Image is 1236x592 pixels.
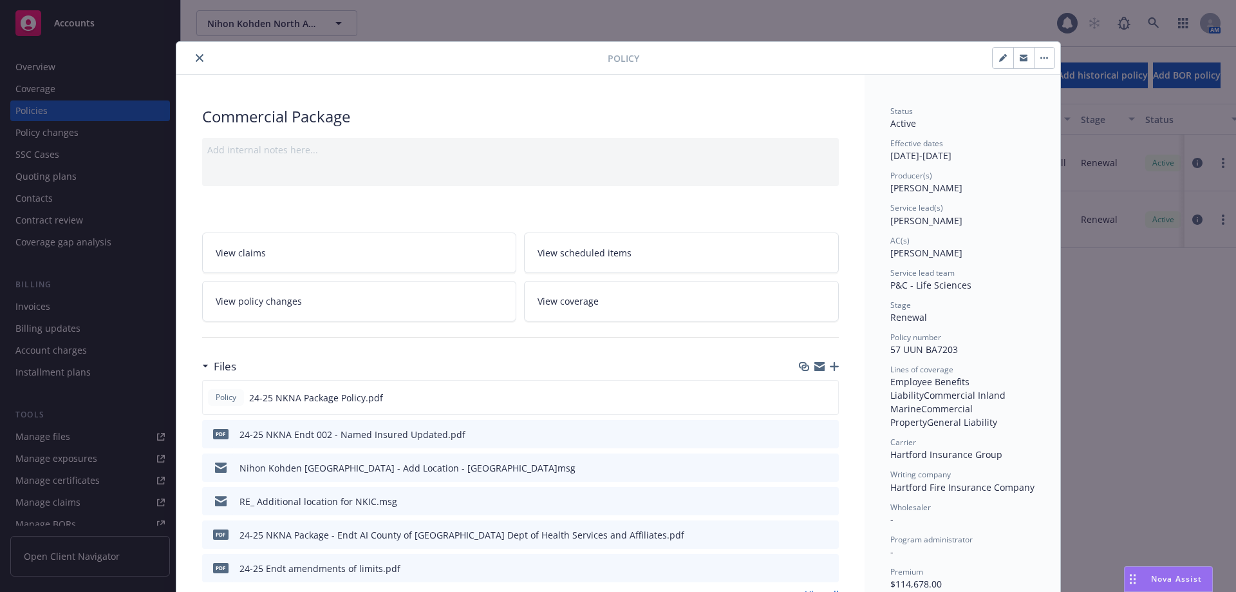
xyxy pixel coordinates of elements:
[890,106,913,117] span: Status
[890,247,962,259] span: [PERSON_NAME]
[890,578,942,590] span: $114,678.00
[213,563,229,573] span: pdf
[538,246,632,260] span: View scheduled items
[801,562,812,575] button: download file
[801,528,812,542] button: download file
[239,428,465,441] div: 24-25 NKNA Endt 002 - Named Insured Updated.pdf
[890,138,1035,162] div: [DATE] - [DATE]
[822,495,834,508] button: preview file
[216,294,302,308] span: View policy changes
[890,279,971,291] span: P&C - Life Sciences
[213,429,229,439] span: pdf
[202,358,236,375] div: Files
[801,391,811,405] button: download file
[538,294,599,308] span: View coverage
[890,566,923,577] span: Premium
[890,448,1002,461] span: Hartford Insurance Group
[608,52,639,65] span: Policy
[890,267,955,278] span: Service lead team
[239,461,576,475] div: Nihon Kohden [GEOGRAPHIC_DATA] - Add Location - [GEOGRAPHIC_DATA]msg
[207,143,834,157] div: Add internal notes here...
[524,233,839,273] a: View scheduled items
[202,233,517,273] a: View claims
[890,469,951,480] span: Writing company
[890,170,932,181] span: Producer(s)
[524,281,839,321] a: View coverage
[202,281,517,321] a: View policy changes
[1125,567,1141,591] div: Drag to move
[202,106,839,128] div: Commercial Package
[213,530,229,539] span: pdf
[890,311,927,323] span: Renewal
[890,403,975,428] span: Commercial Property
[801,461,812,475] button: download file
[890,364,953,375] span: Lines of coverage
[890,376,972,401] span: Employee Benefits Liability
[890,534,973,545] span: Program administrator
[890,138,943,149] span: Effective dates
[239,562,400,575] div: 24-25 Endt amendments of limits.pdf
[1151,573,1202,584] span: Nova Assist
[890,300,911,310] span: Stage
[213,392,239,403] span: Policy
[927,416,997,428] span: General Liability
[890,332,941,343] span: Policy number
[890,215,962,227] span: [PERSON_NAME]
[890,117,916,129] span: Active
[214,358,236,375] h3: Files
[249,391,383,405] span: 24-25 NKNA Package Policy.pdf
[239,528,684,542] div: 24-25 NKNA Package - Endt AI County of [GEOGRAPHIC_DATA] Dept of Health Services and Affiliates.pdf
[801,428,812,441] button: download file
[890,546,894,558] span: -
[822,562,834,575] button: preview file
[890,437,916,448] span: Carrier
[890,182,962,194] span: [PERSON_NAME]
[890,481,1035,493] span: Hartford Fire Insurance Company
[192,50,207,66] button: close
[890,343,958,356] span: 57 UUN BA7203
[822,461,834,475] button: preview file
[890,389,1008,415] span: Commercial Inland Marine
[216,246,266,260] span: View claims
[822,428,834,441] button: preview file
[890,502,931,513] span: Wholesaler
[1124,566,1213,592] button: Nova Assist
[890,202,943,213] span: Service lead(s)
[239,495,397,508] div: RE_ Additional location for NKIC.msg
[890,513,894,526] span: -
[821,391,833,405] button: preview file
[890,235,910,246] span: AC(s)
[801,495,812,508] button: download file
[822,528,834,542] button: preview file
